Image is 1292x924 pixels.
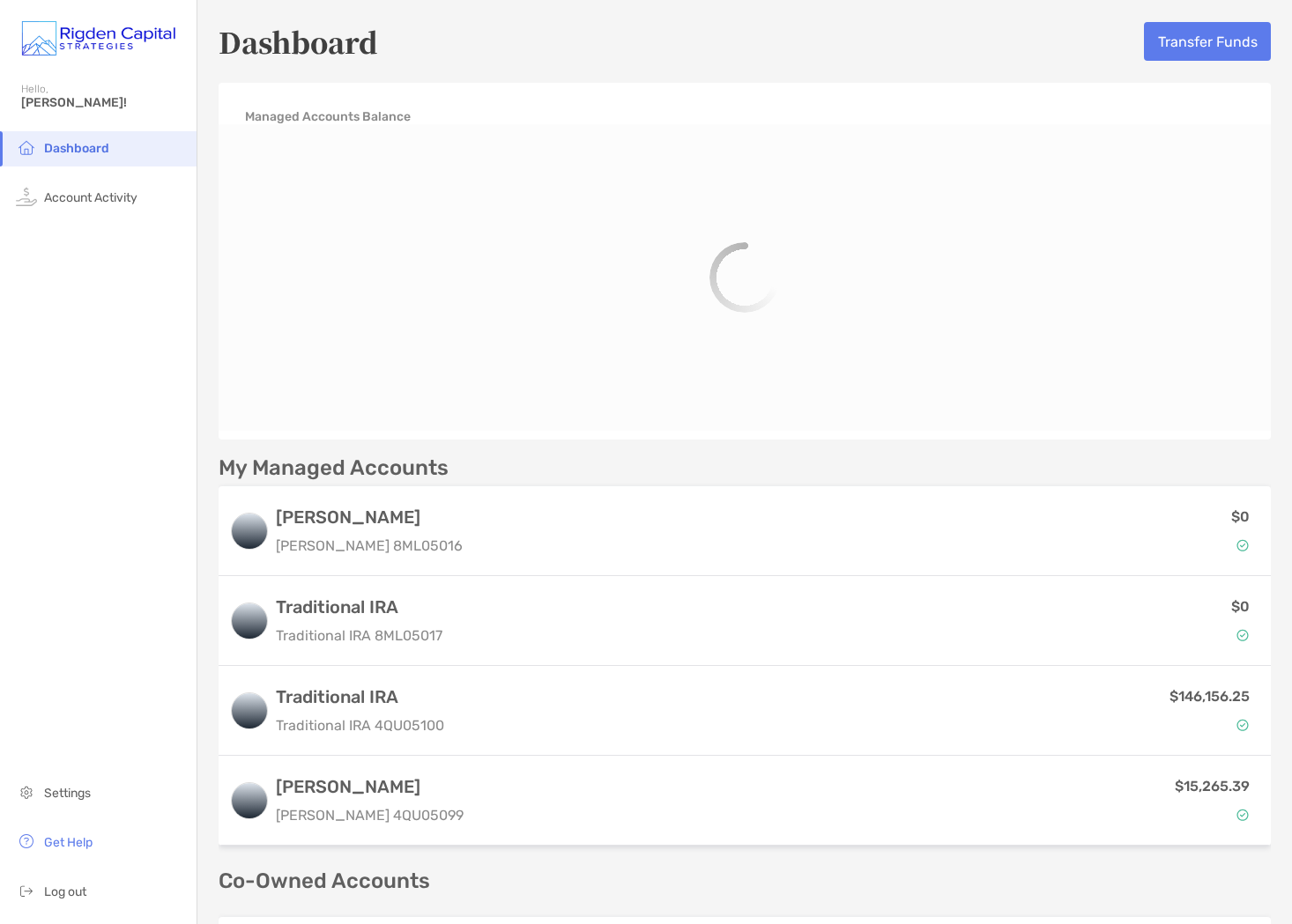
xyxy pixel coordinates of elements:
img: logo account [232,783,267,818]
img: logo account [232,514,267,549]
img: get-help icon [16,831,37,852]
span: [PERSON_NAME]! [21,95,186,110]
img: Account Status icon [1236,629,1249,641]
p: $0 [1231,595,1250,617]
img: activity icon [16,186,37,207]
h3: Traditional IRA [276,686,444,707]
img: logo account [232,603,267,639]
span: Get Help [44,835,93,850]
img: Account Status icon [1236,809,1249,821]
p: Traditional IRA 8ML05017 [276,625,442,647]
p: $146,156.25 [1169,685,1250,707]
h3: [PERSON_NAME] [276,506,463,528]
p: [PERSON_NAME] 8ML05016 [276,535,463,557]
p: Co-Owned Accounts [219,870,1271,892]
span: Settings [44,786,91,801]
h5: Dashboard [219,21,378,62]
img: household icon [16,137,37,158]
img: Account Status icon [1236,539,1249,551]
span: Log out [44,884,86,899]
span: Account Activity [44,190,137,205]
p: My Managed Accounts [219,457,449,479]
img: logo account [232,693,267,728]
span: Dashboard [44,141,109,156]
img: Account Status icon [1236,719,1249,731]
p: $0 [1231,506,1250,528]
h3: [PERSON_NAME] [276,776,464,797]
h3: Traditional IRA [276,596,442,617]
img: Zoe Logo [21,7,175,70]
img: settings icon [16,781,37,802]
button: Transfer Funds [1144,22,1271,61]
img: logout icon [16,880,37,901]
p: [PERSON_NAME] 4QU05099 [276,804,464,826]
h4: Managed Accounts Balance [245,109,411,124]
p: $15,265.39 [1175,775,1250,797]
p: Traditional IRA 4QU05100 [276,714,444,736]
